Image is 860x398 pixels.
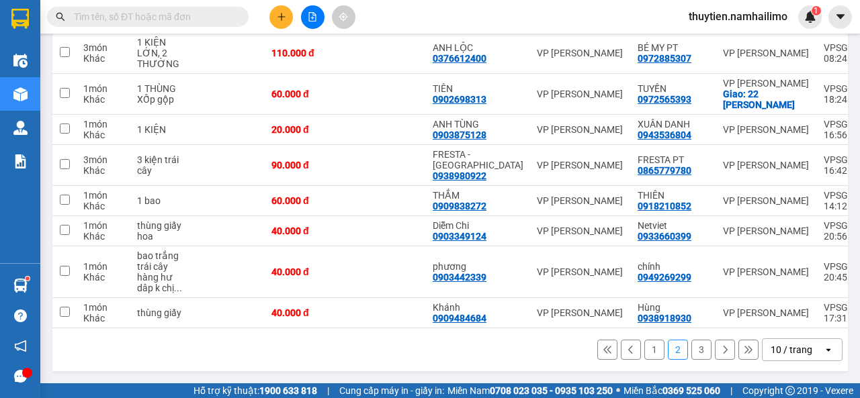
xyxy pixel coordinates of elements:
[137,124,184,135] div: 1 KIỆN
[638,261,709,272] div: chính
[83,42,124,53] div: 3 món
[638,130,691,140] div: 0943536804
[623,383,720,398] span: Miền Bắc
[83,231,124,242] div: Khác
[723,266,810,277] div: VP [PERSON_NAME]
[56,12,65,21] span: search
[723,48,810,58] div: VP [PERSON_NAME]
[433,94,486,105] div: 0902698313
[83,261,124,272] div: 1 món
[823,344,834,355] svg: open
[433,190,523,201] div: THẮM
[271,226,339,236] div: 40.000 đ
[433,313,486,324] div: 0909484684
[174,283,182,293] span: ...
[537,48,624,58] div: VP [PERSON_NAME]
[537,195,624,206] div: VP [PERSON_NAME]
[804,11,816,23] img: icon-new-feature
[137,37,184,69] div: 1 KIỆN LỚN, 2 THƯỜNG
[638,94,691,105] div: 0972565393
[537,307,624,318] div: VP [PERSON_NAME]
[11,9,29,29] img: logo-vxr
[14,340,27,352] span: notification
[308,12,317,21] span: file-add
[638,231,691,242] div: 0933660399
[83,154,124,165] div: 3 món
[638,154,709,165] div: FRESTA PT
[638,190,709,201] div: THIÊN
[83,83,124,94] div: 1 món
[433,231,486,242] div: 0903349124
[447,383,613,398] span: Miền Nam
[271,89,339,99] div: 60.000 đ
[271,266,339,277] div: 40.000 đ
[828,5,852,29] button: caret-down
[433,119,523,130] div: ANH TÙNG
[269,5,293,29] button: plus
[638,119,709,130] div: XUÂN DANH
[678,8,798,25] span: thuytien.namhailimo
[433,220,523,231] div: Diễm Chi
[537,266,624,277] div: VP [PERSON_NAME]
[433,272,486,283] div: 0903442339
[537,124,624,135] div: VP [PERSON_NAME]
[834,11,847,23] span: caret-down
[259,385,317,396] strong: 1900 633 818
[537,160,624,170] div: VP [PERSON_NAME]
[814,6,818,15] span: 1
[13,87,28,101] img: warehouse-icon
[638,313,691,324] div: 0938918930
[616,388,620,393] span: ⚪️
[137,83,184,105] div: 1 THÙNG XỐp gộp
[638,83,709,94] div: TUYỀN
[14,370,27,383] span: message
[644,340,664,360] button: 1
[723,89,810,110] div: Giao: 22 Nguyên Hồng
[433,302,523,313] div: Khánh
[14,309,27,322] span: question-circle
[638,302,709,313] div: Hùng
[723,307,810,318] div: VP [PERSON_NAME]
[433,261,523,272] div: phương
[638,201,691,211] div: 0918210852
[137,195,184,206] div: 1 bao
[339,383,444,398] span: Cung cấp máy in - giấy in:
[271,307,339,318] div: 40.000 đ
[691,340,712,360] button: 3
[723,195,810,206] div: VP [PERSON_NAME]
[723,226,810,236] div: VP [PERSON_NAME]
[83,94,124,105] div: Khác
[433,83,523,94] div: TIÊN
[271,160,339,170] div: 90.000 đ
[332,5,355,29] button: aim
[433,201,486,211] div: 0909838272
[13,154,28,168] img: solution-icon
[433,130,486,140] div: 0903875128
[83,190,124,201] div: 1 món
[433,149,523,170] div: FRESTA - SÀI GÒN
[83,313,124,324] div: Khác
[537,226,624,236] div: VP [PERSON_NAME]
[137,272,184,293] div: hàng hư dâp k chịu trách nhiệm
[638,42,709,53] div: BÉ MY PT
[13,279,28,293] img: warehouse-icon
[771,343,812,356] div: 10 / trang
[137,154,184,176] div: 3 kiện trái cây
[723,78,810,89] div: VP [PERSON_NAME]
[662,385,720,396] strong: 0369 525 060
[277,12,286,21] span: plus
[433,170,486,181] div: 0938980922
[83,119,124,130] div: 1 món
[723,124,810,135] div: VP [PERSON_NAME]
[13,121,28,135] img: warehouse-icon
[723,160,810,170] div: VP [PERSON_NAME]
[137,307,184,318] div: thùng giấy
[785,386,795,395] span: copyright
[339,12,348,21] span: aim
[13,54,28,68] img: warehouse-icon
[137,250,184,272] div: bao trắng trái cây
[638,53,691,64] div: 0972885307
[638,220,709,231] div: Netviet
[537,89,624,99] div: VP [PERSON_NAME]
[638,165,691,176] div: 0865779780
